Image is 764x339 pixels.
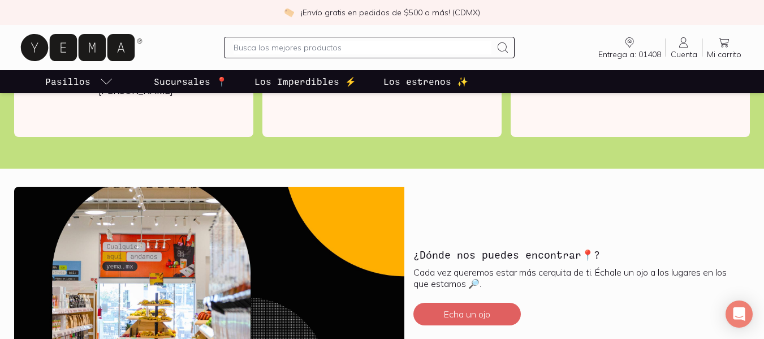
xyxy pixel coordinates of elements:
p: Los Imperdibles ⚡️ [254,75,356,88]
a: Los Imperdibles ⚡️ [252,70,359,93]
p: Pasillos [45,75,90,88]
a: Mi carrito [702,36,746,59]
span: Entrega a: 01408 [598,49,661,59]
p: ¡Envío gratis en pedidos de $500 o más! (CDMX) [301,7,480,18]
p: Los estrenos ✨ [383,75,468,88]
a: Cuenta [666,36,702,59]
button: Echa un ojo [413,303,521,325]
a: Los estrenos ✨ [381,70,471,93]
a: pasillo-todos-link [43,70,115,93]
p: Cada vez queremos estar más cerquita de ti. Échale un ojo a los lugares en los que estamos 🔎. [413,267,741,289]
img: check [284,7,294,18]
input: Busca los mejores productos [234,41,492,54]
h3: ¿Dónde nos puedes encontrar📍? [413,247,600,262]
span: Mi carrito [707,49,741,59]
a: Entrega a: 01408 [594,36,666,59]
div: Open Intercom Messenger [726,301,753,328]
a: Sucursales 📍 [152,70,230,93]
span: Cuenta [671,49,697,59]
p: Sucursales 📍 [154,75,227,88]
